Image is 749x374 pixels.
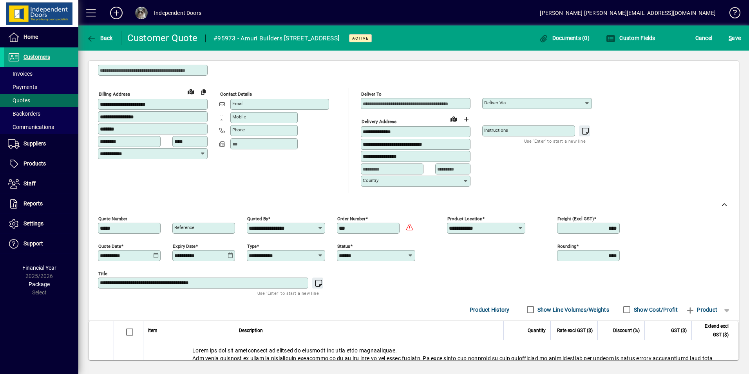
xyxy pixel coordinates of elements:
a: Settings [4,214,78,234]
span: Custom Fields [606,35,655,41]
mat-label: Quote number [98,216,127,221]
span: Communications [8,124,54,130]
mat-label: Type [247,243,257,249]
span: Customers [24,54,50,60]
span: ave [729,32,741,44]
span: Payments [8,84,37,90]
button: Choose address [460,113,472,125]
a: Backorders [4,107,78,120]
mat-label: Product location [447,216,482,221]
a: Quotes [4,94,78,107]
a: View on map [447,113,460,125]
span: Package [29,281,50,287]
span: Backorders [8,111,40,117]
mat-label: Instructions [484,127,508,133]
a: Reports [4,194,78,214]
button: Back [85,31,115,45]
button: Save [727,31,743,45]
mat-label: Status [337,243,350,249]
span: Extend excl GST ($) [697,322,729,339]
span: Active [352,36,369,41]
mat-label: Quote date [98,243,121,249]
button: Copy to Delivery address [197,85,210,98]
mat-label: Phone [232,127,245,133]
button: Add [104,6,129,20]
button: Custom Fields [604,31,657,45]
span: Products [24,160,46,167]
span: Cancel [695,32,713,44]
mat-label: Reference [174,225,194,230]
app-page-header-button: Back [78,31,121,45]
span: Suppliers [24,140,46,147]
a: Home [4,27,78,47]
a: Staff [4,174,78,194]
a: View on map [185,85,197,98]
a: Support [4,234,78,254]
mat-label: Quoted by [247,216,268,221]
button: Profile [129,6,154,20]
a: Suppliers [4,134,78,154]
button: Product [682,303,721,317]
span: Rate excl GST ($) [557,326,593,335]
span: Discount (%) [613,326,640,335]
a: Communications [4,120,78,134]
span: Product History [470,303,510,316]
mat-label: Freight (excl GST) [557,216,594,221]
span: Home [24,34,38,40]
mat-label: Country [363,178,378,183]
span: Back [87,35,113,41]
span: Financial Year [22,265,56,271]
mat-label: Title [98,271,107,276]
a: Products [4,154,78,174]
div: Customer Quote [127,32,198,44]
span: Settings [24,220,43,227]
mat-label: Deliver To [361,91,382,97]
button: Documents (0) [537,31,592,45]
span: Quantity [528,326,546,335]
span: Item [148,326,157,335]
div: [PERSON_NAME] [PERSON_NAME][EMAIL_ADDRESS][DOMAIN_NAME] [540,7,716,19]
span: Reports [24,200,43,207]
button: Product History [467,303,513,317]
mat-label: Deliver via [484,100,506,105]
mat-label: Expiry date [173,243,195,249]
mat-label: Mobile [232,114,246,120]
mat-hint: Use 'Enter' to start a new line [524,136,586,145]
a: Invoices [4,67,78,80]
span: Support [24,240,43,247]
a: Knowledge Base [724,2,739,27]
button: Cancel [693,31,715,45]
div: #95973 - Amuri Builders [STREET_ADDRESS] [213,32,339,45]
div: Independent Doors [154,7,201,19]
span: Staff [24,180,36,187]
label: Show Line Volumes/Weights [536,306,609,314]
span: Documents (0) [539,35,590,41]
span: GST ($) [671,326,687,335]
mat-label: Order number [337,216,365,221]
span: S [729,35,732,41]
span: Invoices [8,71,33,77]
label: Show Cost/Profit [632,306,678,314]
span: Product [686,303,717,316]
mat-label: Email [232,101,244,106]
mat-label: Rounding [557,243,576,249]
mat-hint: Use 'Enter' to start a new line [257,289,319,298]
a: Payments [4,80,78,94]
span: Quotes [8,97,30,103]
span: Description [239,326,263,335]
